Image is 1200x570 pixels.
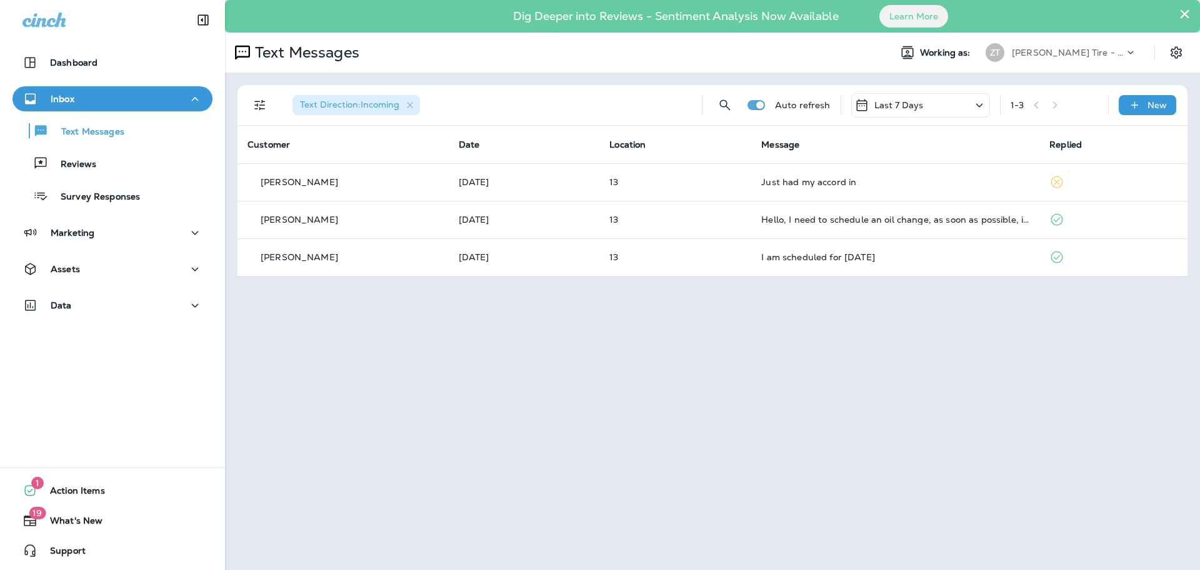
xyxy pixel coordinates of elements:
[609,176,618,188] span: 13
[12,508,212,533] button: 19What's New
[12,150,212,176] button: Reviews
[1165,41,1187,64] button: Settings
[29,507,46,519] span: 19
[247,139,290,150] span: Customer
[459,252,590,262] p: Sep 17, 2025 11:30 AM
[261,215,338,225] p: [PERSON_NAME]
[874,100,924,110] p: Last 7 Days
[1011,100,1024,110] div: 1 - 3
[12,50,212,75] button: Dashboard
[51,264,80,274] p: Assets
[12,478,212,503] button: 1Action Items
[12,538,212,563] button: Support
[12,118,212,144] button: Text Messages
[761,177,1029,187] div: Just had my accord in
[300,99,399,110] span: Text Direction : Incoming
[459,177,590,187] p: Sep 21, 2025 01:54 PM
[609,252,618,263] span: 13
[37,516,102,531] span: What's New
[1049,139,1082,150] span: Replied
[609,139,646,150] span: Location
[12,86,212,111] button: Inbox
[12,220,212,245] button: Marketing
[50,58,97,68] p: Dashboard
[761,215,1029,225] div: Hello, I need to schedule an oil change, as soon as possible, if possible
[261,177,338,187] p: [PERSON_NAME]
[37,546,86,561] span: Support
[51,228,94,238] p: Marketing
[48,159,96,171] p: Reviews
[477,14,875,18] p: Dig Deeper into Reviews - Sentiment Analysis Now Available
[250,43,359,62] p: Text Messages
[761,139,799,150] span: Message
[712,93,737,118] button: Search Messages
[31,477,44,489] span: 1
[37,486,105,501] span: Action Items
[51,94,74,104] p: Inbox
[920,48,973,58] span: Working as:
[775,100,831,110] p: Auto refresh
[247,93,272,118] button: Filters
[459,139,480,150] span: Date
[12,183,212,209] button: Survey Responses
[261,252,338,262] p: [PERSON_NAME]
[986,43,1004,62] div: ZT
[186,8,221,33] button: Collapse Sidebar
[49,126,124,138] p: Text Messages
[12,293,212,318] button: Data
[292,95,420,115] div: Text Direction:Incoming
[459,215,590,225] p: Sep 18, 2025 03:26 PM
[1179,4,1191,24] button: Close
[12,257,212,282] button: Assets
[761,252,1029,262] div: I am scheduled for Friday
[879,5,948,28] button: Learn More
[609,214,618,225] span: 13
[1012,48,1124,58] p: [PERSON_NAME] Tire - Hills & [PERSON_NAME]
[51,300,72,310] p: Data
[48,191,140,203] p: Survey Responses
[1147,100,1167,110] p: New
